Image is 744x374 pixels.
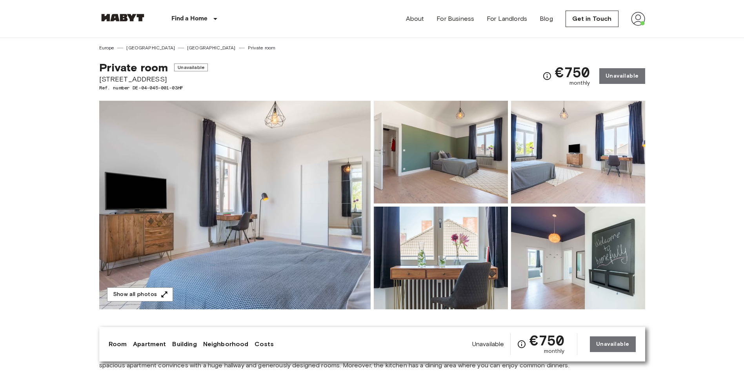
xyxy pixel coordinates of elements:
[99,14,146,22] img: Habyt
[133,340,166,349] a: Apartment
[126,44,175,51] a: [GEOGRAPHIC_DATA]
[566,11,618,27] a: Get in Touch
[109,340,127,349] a: Room
[171,14,208,24] p: Find a Home
[107,287,173,302] button: Show all photos
[542,71,552,81] svg: Check cost overview for full price breakdown. Please note that discounts apply to new joiners onl...
[511,207,645,309] img: Picture of unit DE-04-045-001-03HF
[99,84,208,91] span: Ref. number DE-04-045-001-03HF
[540,14,553,24] a: Blog
[517,340,526,349] svg: Check cost overview for full price breakdown. Please note that discounts apply to new joiners onl...
[99,44,115,51] a: Europe
[248,44,276,51] a: Private room
[529,333,564,347] span: €750
[472,340,504,349] span: Unavailable
[544,347,564,355] span: monthly
[255,340,274,349] a: Costs
[172,340,196,349] a: Building
[487,14,527,24] a: For Landlords
[374,101,508,203] img: Picture of unit DE-04-045-001-03HF
[187,44,236,51] a: [GEOGRAPHIC_DATA]
[437,14,474,24] a: For Business
[569,79,590,87] span: monthly
[99,61,168,74] span: Private room
[374,207,508,309] img: Picture of unit DE-04-045-001-03HF
[203,340,249,349] a: Neighborhood
[406,14,424,24] a: About
[555,65,590,79] span: €750
[99,101,371,309] img: Marketing picture of unit DE-04-045-001-03HF
[511,101,645,203] img: Picture of unit DE-04-045-001-03HF
[99,74,208,84] span: [STREET_ADDRESS]
[631,12,645,26] img: avatar
[174,64,208,71] span: Unavailable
